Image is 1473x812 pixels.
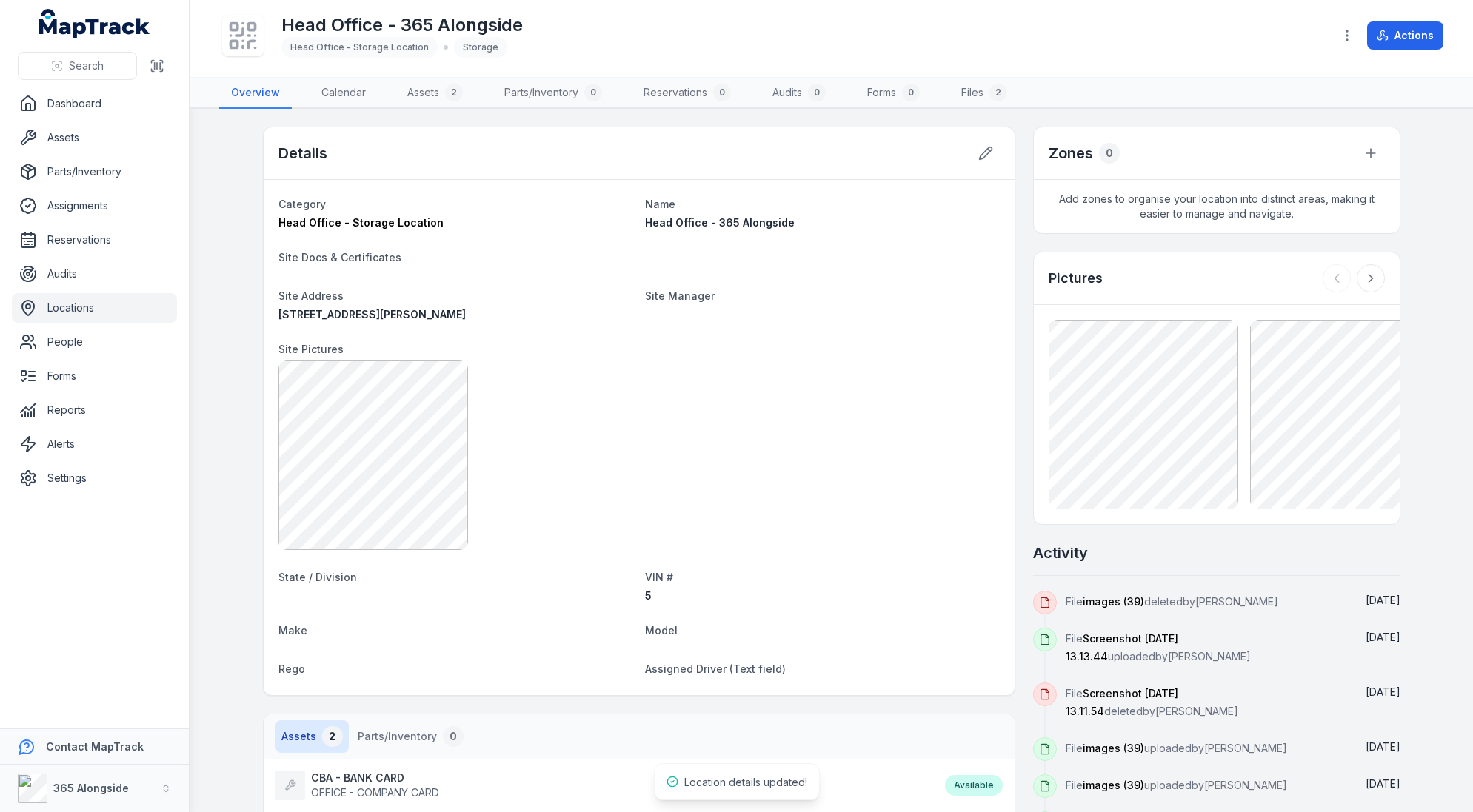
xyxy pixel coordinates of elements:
span: [DATE] [1366,740,1400,753]
time: 30/09/2025, 1:13:50 pm [1366,594,1400,606]
span: Rego [278,662,305,675]
a: Dashboard [12,89,177,118]
a: Settings [12,463,177,493]
a: Audits [12,259,177,289]
a: Reports [12,395,177,425]
span: Screenshot [DATE] 13.11.54 [1066,687,1178,717]
span: File uploaded by [PERSON_NAME] [1066,632,1251,662]
a: Reservations [12,225,177,255]
div: 2 [322,726,343,747]
a: Alerts [12,429,177,459]
time: 30/09/2025, 1:12:24 pm [1366,685,1400,698]
a: Assignments [12,191,177,221]
a: Reservations0 [632,78,743,109]
strong: CBA - BANK CARD [311,771,439,785]
span: Site Manager [645,289,715,302]
a: Overview [219,78,292,109]
span: Name [645,198,675,210]
span: Site Docs & Certificates [278,251,401,264]
h1: Head Office - 365 Alongside [281,13,523,37]
span: Category [278,198,326,210]
span: Screenshot [DATE] 13.13.44 [1066,632,1178,662]
span: Add zones to organise your location into distinct areas, making it easier to manage and navigate. [1034,180,1400,233]
div: 0 [584,84,602,101]
button: Assets2 [275,720,349,753]
span: [DATE] [1366,777,1400,790]
span: File uploaded by [PERSON_NAME] [1066,742,1287,754]
span: State / Division [278,571,357,583]
span: Assigned Driver (Text field) [645,662,786,675]
time: 30/09/2025, 1:13:50 pm [1366,631,1400,643]
a: Forms [12,361,177,391]
span: Search [69,58,104,73]
span: [DATE] [1366,631,1400,643]
h3: Pictures [1049,268,1103,289]
a: Locations [12,293,177,323]
span: Site Address [278,289,344,302]
span: images (39) [1083,779,1144,791]
div: 0 [713,84,731,101]
span: [DATE] [1366,594,1400,606]
div: 0 [443,726,464,747]
span: OFFICE - COMPANY CARD [311,786,439,799]
span: VIN # [645,571,673,583]
a: MapTrack [39,9,150,38]
h2: Details [278,143,327,164]
div: 0 [808,84,826,101]
button: Actions [1367,21,1443,50]
span: File deleted by [PERSON_NAME] [1066,595,1278,608]
a: Calendar [310,78,378,109]
span: File deleted by [PERSON_NAME] [1066,687,1238,717]
button: Parts/Inventory0 [352,720,470,753]
time: 30/09/2025, 1:12:23 pm [1366,777,1400,790]
a: People [12,327,177,357]
button: Search [18,52,137,80]
div: Storage [454,37,507,58]
a: Audits0 [761,78,838,109]
a: Assets [12,123,177,152]
h2: Zones [1049,143,1093,164]
a: Forms0 [855,78,932,109]
div: 2 [989,84,1007,101]
span: images (39) [1083,595,1144,608]
span: 5 [645,589,652,602]
div: 2 [445,84,463,101]
span: Head Office - 365 Alongside [645,216,795,229]
span: Head Office - Storage Location [278,216,444,229]
strong: 365 Alongside [53,782,129,794]
span: [STREET_ADDRESS][PERSON_NAME] [278,308,466,321]
strong: Contact MapTrack [46,740,144,753]
a: CBA - BANK CARDOFFICE - COMPANY CARD [275,771,930,800]
time: 30/09/2025, 1:12:23 pm [1366,740,1400,753]
span: Model [645,624,678,637]
div: 0 [1099,143,1120,164]
a: Parts/Inventory0 [492,78,614,109]
span: Head Office - Storage Location [290,41,429,53]
a: Assets2 [395,78,475,109]
span: Make [278,624,307,637]
span: File uploaded by [PERSON_NAME] [1066,779,1287,791]
a: Parts/Inventory [12,157,177,187]
h2: Activity [1033,543,1088,563]
div: 0 [902,84,920,101]
span: images (39) [1083,742,1144,754]
a: Files2 [949,78,1019,109]
div: Available [945,775,1003,796]
span: Site Pictures [278,343,344,355]
span: [DATE] [1366,685,1400,698]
